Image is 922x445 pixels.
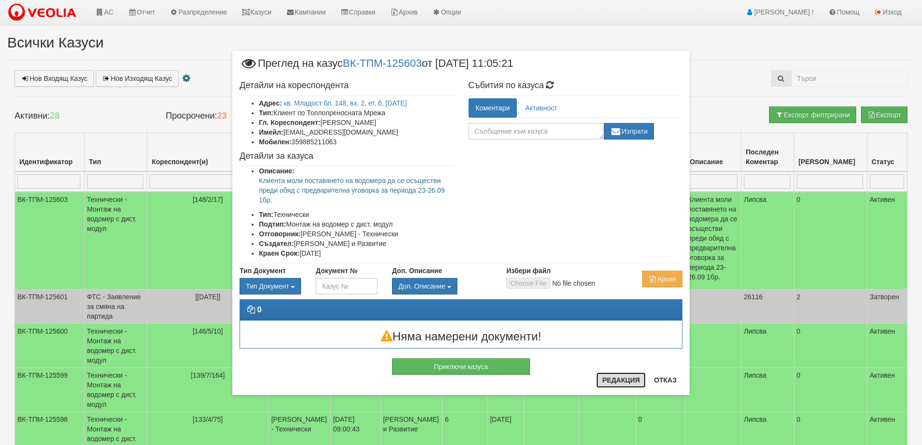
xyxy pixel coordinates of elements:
[259,167,294,175] b: Описание:
[343,57,422,69] a: ВК-ТПМ-125603
[259,127,454,137] li: [EMAIL_ADDRESS][DOMAIN_NAME]
[259,118,454,127] li: [PERSON_NAME]
[648,372,682,388] button: Отказ
[259,220,286,228] b: Подтип:
[604,123,654,139] button: Изпрати
[392,358,530,375] button: Приключи казуса
[259,99,282,107] b: Адрес:
[316,266,357,276] label: Документ №
[506,266,551,276] label: Избери файл
[259,219,454,229] li: Монтаж на водомер с дист. модул
[259,211,273,218] b: Тип:
[259,248,454,258] li: [DATE]
[259,229,454,239] li: [PERSON_NAME] - Технически
[259,109,273,117] b: Тип:
[259,240,294,247] b: Създател:
[259,119,320,126] b: Гл. Кореспондент:
[240,152,454,161] h4: Детайли за казуса
[240,266,286,276] label: Тип Документ
[240,81,454,91] h4: Детайли на кореспондента
[469,98,517,118] a: Коментари
[259,137,454,147] li: 359885211063
[259,239,454,248] li: [PERSON_NAME] и Развитие
[240,278,301,294] button: Тип Документ
[316,278,377,294] input: Казус №
[240,278,301,294] div: Двоен клик, за изчистване на избраната стойност.
[392,278,457,294] button: Доп. Описание
[398,282,445,290] span: Доп. Описание
[240,58,513,76] span: Преглед на казус от [DATE] 11:05:21
[259,176,454,205] p: Клиента моли поставянето на водомера да се осъществи преди обяд с предварителна уговорка за перио...
[257,306,261,314] strong: 0
[469,81,683,91] h4: Събития по казуса
[392,278,492,294] div: Двоен клик, за изчистване на избраната стойност.
[259,138,291,146] b: Мобилен:
[246,282,289,290] span: Тип Документ
[518,98,564,118] a: Активност
[259,230,301,238] b: Отговорник:
[259,249,300,257] b: Краен Срок:
[240,330,682,343] h3: Няма намерени документи!
[392,266,442,276] label: Доп. Описание
[259,128,283,136] b: Имейл:
[642,271,682,287] button: Архив
[259,210,454,219] li: Технически
[596,372,646,388] button: Редакция
[259,108,454,118] li: Клиент по Топлопреносната Мрежа
[284,99,407,107] a: кв. Младост бл. 148, вх. 2, ет. 6, [DATE]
